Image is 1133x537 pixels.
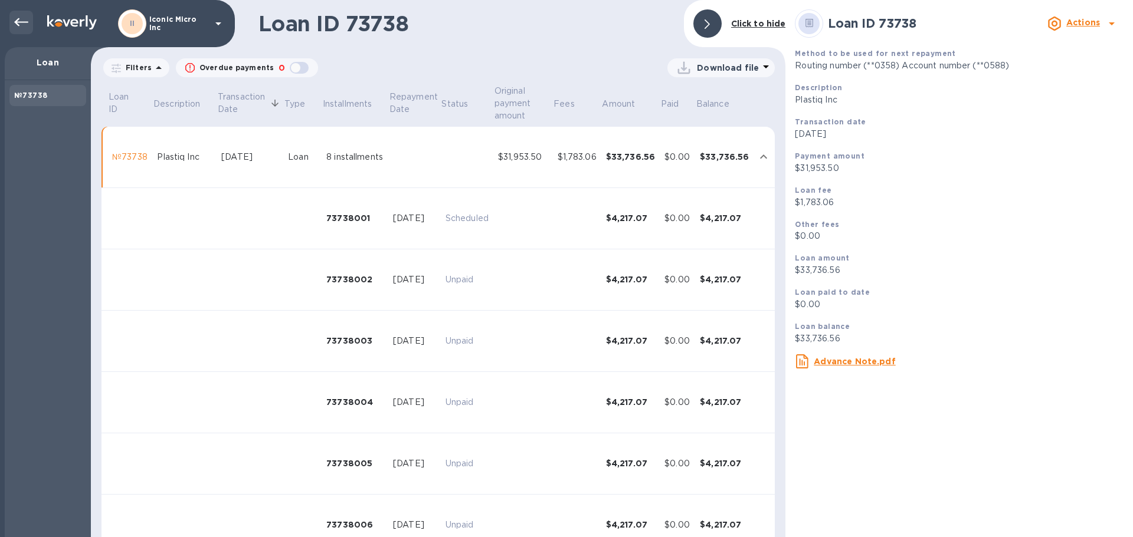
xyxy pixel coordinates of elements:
[602,98,650,110] span: Amount
[176,58,318,77] button: Overdue payments0
[700,274,749,285] div: $4,217.07
[795,128,1124,140] p: [DATE]
[393,335,436,347] div: [DATE]
[441,98,468,110] p: Status
[109,91,152,116] span: Loan ID
[795,117,866,126] b: Transaction date
[323,98,372,110] p: Installments
[446,212,489,225] p: Scheduled
[495,85,552,122] span: Original payment amount
[696,98,745,110] span: Balance
[700,335,749,347] div: $4,217.07
[323,98,388,110] span: Installments
[121,62,152,73] p: Filters
[795,49,955,58] b: Method to be used for next repayment
[446,396,489,408] p: Unpaid
[389,91,440,116] p: Repayment Date
[258,11,674,36] h1: Loan ID 73738
[279,62,285,74] p: 0
[795,230,1124,242] p: $0.00
[664,212,690,225] div: $0.00
[602,98,635,110] p: Amount
[795,60,1124,72] p: Routing number (**0358) Account number (**0588)
[828,16,916,31] b: Loan ID 73738
[700,151,749,163] div: $33,736.56
[14,57,81,68] p: Loan
[606,151,656,163] div: $33,736.56
[47,15,97,29] img: Logo
[393,396,436,408] div: [DATE]
[700,212,749,224] div: $4,217.07
[606,457,656,469] div: $4,217.07
[130,19,135,28] b: II
[606,274,656,285] div: $4,217.07
[795,162,1124,174] p: $31,953.50
[326,151,384,163] div: 8 installments
[606,396,656,408] div: $4,217.07
[14,91,47,100] b: №73738
[606,335,656,347] div: $4,217.07
[755,148,772,166] button: expand row
[1066,18,1100,27] b: Actions
[393,519,436,531] div: [DATE]
[446,274,489,286] p: Unpaid
[795,264,1124,276] p: $33,736.56
[795,186,831,195] b: Loan fee
[221,151,279,163] div: [DATE]
[700,457,749,469] div: $4,217.07
[284,98,321,110] span: Type
[664,396,690,408] div: $0.00
[664,151,690,163] div: $0.00
[795,83,842,92] b: Description
[664,274,690,286] div: $0.00
[606,212,656,224] div: $4,217.07
[700,519,749,531] div: $4,217.07
[696,98,729,110] p: Balance
[795,94,1124,106] p: Plastiq Inc
[326,212,384,224] div: 73738001
[326,274,384,285] div: 73738002
[153,98,200,110] p: Description
[795,288,870,296] b: Loan paid to date
[814,357,895,366] u: Advance Note.pdf
[697,62,759,74] p: Download file
[218,91,283,116] span: Transaction Date
[446,457,489,470] p: Unpaid
[149,15,208,32] p: Iconic Micro Inc
[326,335,384,347] div: 73738003
[795,151,865,160] b: Payment amount
[554,98,575,110] p: Fees
[157,151,212,163] div: Plastiq Inc
[393,212,436,225] div: [DATE]
[554,98,590,110] span: Fees
[393,457,436,470] div: [DATE]
[664,457,690,470] div: $0.00
[664,519,690,531] div: $0.00
[795,196,1124,209] p: $1,783.06
[606,519,656,531] div: $4,217.07
[326,396,384,408] div: 73738004
[795,322,850,331] b: Loan balance
[664,335,690,347] div: $0.00
[446,335,489,347] p: Unpaid
[326,457,384,469] div: 73738005
[795,332,1124,345] p: $33,736.56
[199,62,274,73] p: Overdue payments
[498,151,548,163] div: $31,953.50
[393,274,436,286] div: [DATE]
[495,85,536,122] p: Original payment amount
[700,396,749,408] div: $4,217.07
[558,151,597,163] div: $1,783.06
[153,98,215,110] span: Description
[661,98,679,110] p: Paid
[661,98,695,110] span: Paid
[218,91,267,116] p: Transaction Date
[112,151,148,163] div: №73738
[109,91,136,116] p: Loan ID
[795,253,849,262] b: Loan amount
[795,220,839,229] b: Other fees
[731,19,786,28] b: Click to hide
[288,151,317,163] div: Loan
